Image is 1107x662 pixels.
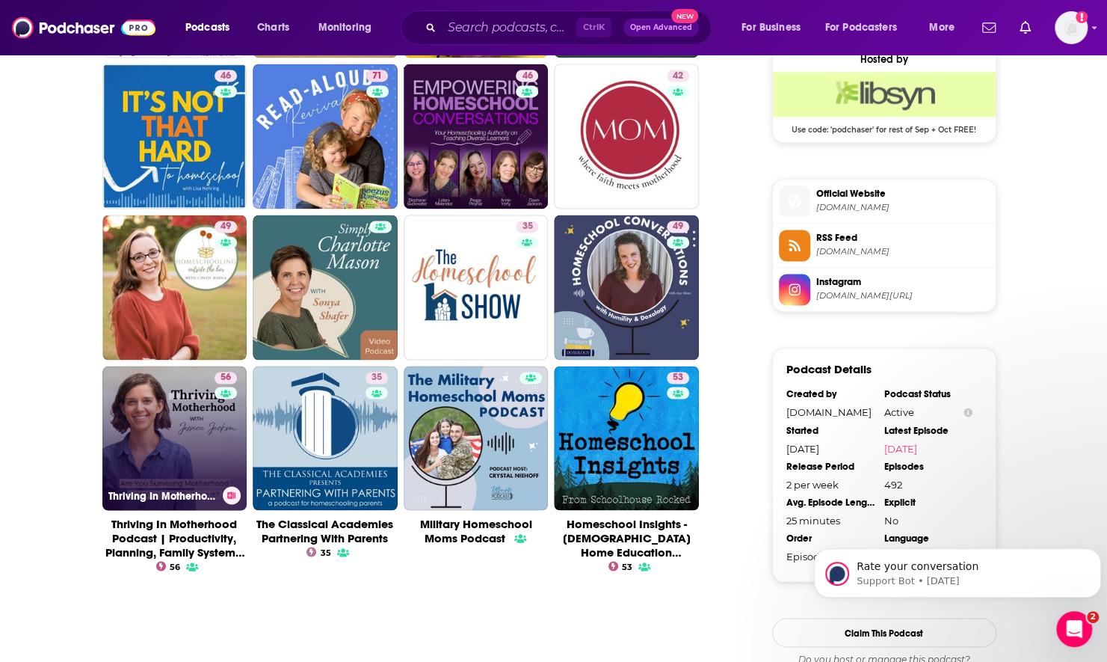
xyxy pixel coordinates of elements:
[175,16,249,40] button: open menu
[253,516,398,545] div: The Classical Academies Partnering With Parents
[884,478,972,490] div: 492
[321,549,331,556] span: 35
[786,362,872,376] h3: Podcast Details
[576,18,611,37] span: Ctrl K
[554,64,699,209] a: 42
[215,221,237,233] a: 49
[786,550,875,562] div: Episodic
[884,442,972,454] a: [DATE]
[786,442,875,454] div: [DATE]
[516,221,538,233] a: 35
[1087,611,1099,623] span: 2
[773,72,996,117] img: Libsyn Deal: Use code: 'podchaser' for rest of Sep + Oct FREE!
[170,563,180,570] span: 56
[929,17,955,38] span: More
[371,370,382,385] span: 35
[673,370,683,385] span: 53
[366,70,388,82] a: 71
[554,366,699,511] a: 53
[415,10,726,45] div: Search podcasts, credits, & more...
[772,618,996,647] button: Claim This Podcast
[1055,11,1088,44] button: Show profile menu
[741,17,801,38] span: For Business
[1076,11,1088,23] svg: Add a profile image
[884,406,972,418] div: Active
[630,24,692,31] span: Open Advanced
[102,366,247,511] a: 56Thriving In Motherhood Podcast | Productivity, Planning, Family Systems, Time Management, Survi...
[247,16,298,40] a: Charts
[1055,11,1088,44] img: User Profile
[554,215,699,360] a: 49
[102,64,247,209] a: 46
[1014,15,1037,40] a: Show notifications dropdown
[808,517,1107,622] iframe: Intercom notifications message
[522,69,532,84] span: 46
[442,16,576,40] input: Search podcasts, credits, & more...
[673,219,683,234] span: 49
[318,17,371,38] span: Monitoring
[884,460,972,472] div: Episodes
[816,187,990,200] span: Official Website
[786,478,875,490] div: 2 per week
[884,514,972,526] div: No
[816,202,990,213] span: homeschooling.mom
[667,221,689,233] a: 49
[786,424,875,436] div: Started
[221,370,231,385] span: 56
[366,372,388,384] a: 35
[919,16,973,40] button: open menu
[372,69,382,84] span: 71
[816,275,990,289] span: Instagram
[608,561,633,571] a: 53
[779,186,990,217] a: Official Website[DOMAIN_NAME]
[667,70,689,82] a: 42
[976,15,1002,40] a: Show notifications dropdown
[622,563,632,570] span: 53
[156,561,181,571] a: 56
[253,64,398,209] a: 71
[404,64,549,209] a: 46
[102,215,247,360] a: 49
[815,16,919,40] button: open menu
[623,19,699,37] button: Open AdvancedNew
[185,17,229,38] span: Podcasts
[884,424,972,436] div: Latest Episode
[257,17,289,38] span: Charts
[1055,11,1088,44] span: Logged in as nwierenga
[786,532,875,544] div: Order
[673,69,683,84] span: 42
[816,246,990,257] span: thehomeschoolsolutionsshow.libsyn.com
[308,16,391,40] button: open menu
[779,274,990,305] a: Instagram[DOMAIN_NAME][URL]
[825,17,897,38] span: For Podcasters
[786,406,875,418] div: [DOMAIN_NAME]
[963,407,972,418] button: Show Info
[667,372,689,384] a: 53
[215,372,237,384] a: 56
[516,70,538,82] a: 46
[215,70,237,82] a: 46
[221,69,231,84] span: 46
[779,230,990,261] a: RSS Feed[DOMAIN_NAME]
[773,53,996,66] div: Hosted by
[671,9,698,23] span: New
[253,366,398,511] a: 35
[108,489,217,502] h3: Thriving In Motherhood Podcast | Productivity, Planning, Family Systems, Time Management, Surviva...
[884,496,972,508] div: Explicit
[786,496,875,508] div: Avg. Episode Length
[773,72,996,133] a: Libsyn Deal: Use code: 'podchaser' for rest of Sep + Oct FREE!
[786,460,875,472] div: Release Period
[221,219,231,234] span: 49
[522,219,532,234] span: 35
[404,215,549,360] a: 35
[786,388,875,400] div: Created by
[884,388,972,400] div: Podcast Status
[816,290,990,301] span: instagram.com/homeschoolingdotmom
[102,516,247,559] div: Thriving In Motherhood Podcast | Productivity, Planning, Family Systems, Time Management, Surviva...
[12,13,155,42] img: Podchaser - Follow, Share and Rate Podcasts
